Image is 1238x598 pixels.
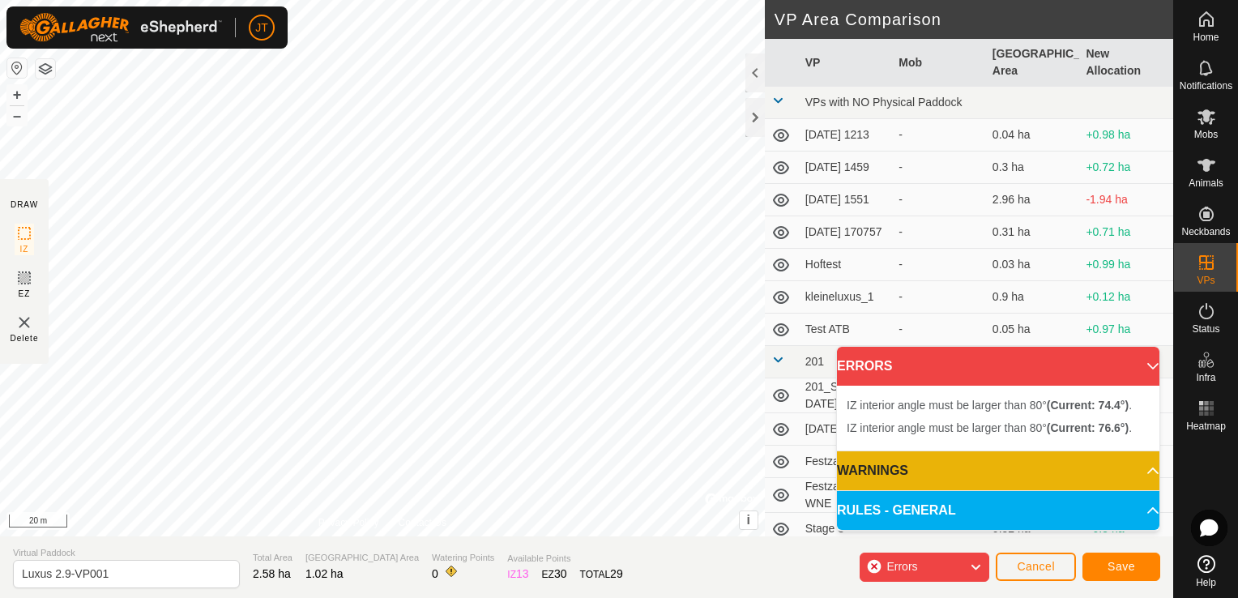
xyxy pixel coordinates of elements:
span: VPs with NO Physical Paddock [805,96,963,109]
td: 0.04 ha [986,119,1080,152]
h2: VP Area Comparison [775,10,1173,29]
td: +0.12 ha [1079,281,1173,314]
span: i [747,513,750,527]
div: - [899,321,980,338]
a: Help [1174,549,1238,594]
th: [GEOGRAPHIC_DATA] Area [986,39,1080,87]
span: 201 [805,355,824,368]
td: 0.03 ha [986,249,1080,281]
button: i [740,511,758,529]
span: VPs [1197,276,1215,285]
span: 2.58 ha [253,567,291,580]
span: Help [1196,578,1216,587]
span: RULES - GENERAL [837,501,956,520]
img: VP [15,313,34,332]
div: DRAW [11,199,38,211]
td: [DATE] 170757 [799,216,893,249]
td: +0.72 ha [1079,152,1173,184]
td: 2.96 ha [986,184,1080,216]
a: Privacy Policy [318,515,379,530]
button: Cancel [996,553,1076,581]
td: +0.71 ha [1079,216,1173,249]
td: kleineluxus_1 [799,281,893,314]
span: Neckbands [1181,227,1230,237]
td: [DATE] 1213 [799,119,893,152]
div: - [899,191,980,208]
span: Available Points [507,552,622,566]
td: +0.97 ha [1079,314,1173,346]
div: - [899,159,980,176]
div: - [899,126,980,143]
span: Animals [1189,178,1223,188]
th: New Allocation [1079,39,1173,87]
span: Errors [886,560,917,573]
span: Home [1193,32,1219,42]
span: Total Area [253,551,292,565]
span: Status [1192,324,1219,334]
span: Watering Points [432,551,494,565]
div: - [899,224,980,241]
th: Mob [892,39,986,87]
span: Mobs [1194,130,1218,139]
b: (Current: 76.6°) [1047,421,1129,434]
span: IZ interior angle must be larger than 80° . [847,399,1132,412]
div: EZ [542,566,567,583]
p-accordion-header: RULES - GENERAL [837,491,1159,530]
img: Gallagher Logo [19,13,222,42]
td: [DATE] 1459 [799,152,893,184]
span: Virtual Paddock [13,546,240,560]
span: Heatmap [1186,421,1226,431]
td: Hoftest [799,249,893,281]
div: IZ [507,566,528,583]
th: VP [799,39,893,87]
span: WARNINGS [837,461,908,481]
td: -1.94 ha [1079,184,1173,216]
div: - [899,288,980,305]
p-accordion-content: ERRORS [837,386,1159,451]
td: 0.3 ha [986,152,1080,184]
td: [DATE] 1344 [799,413,893,446]
td: Test ATB [799,314,893,346]
td: +0.99 ha [1079,249,1173,281]
span: Infra [1196,373,1215,382]
span: 30 [554,567,567,580]
span: JT [255,19,268,36]
td: Festzaun_201_WNE [799,478,893,513]
button: – [7,106,27,126]
td: 0.31 ha [986,216,1080,249]
span: Save [1108,560,1135,573]
span: 29 [610,567,623,580]
span: Cancel [1017,560,1055,573]
td: 0.05 ha [986,314,1080,346]
button: Map Layers [36,59,55,79]
p-accordion-header: ERRORS [837,347,1159,386]
span: Notifications [1180,81,1232,91]
td: +0.98 ha [1079,119,1173,152]
td: 0.9 ha [986,281,1080,314]
span: IZ interior angle must be larger than 80° . [847,421,1132,434]
span: 0 [432,567,438,580]
div: - [899,256,980,273]
td: [DATE] 1551 [799,184,893,216]
td: Stage 3 [799,513,893,545]
a: Contact Us [399,515,446,530]
td: Festzaun_201 [799,446,893,478]
button: Save [1082,553,1160,581]
span: 13 [516,567,529,580]
b: (Current: 74.4°) [1047,399,1129,412]
span: IZ [20,243,29,255]
td: 201_Severino_[DATE] [799,378,893,413]
span: Delete [11,332,39,344]
span: [GEOGRAPHIC_DATA] Area [305,551,419,565]
div: TOTAL [580,566,623,583]
button: Reset Map [7,58,27,78]
span: 1.02 ha [305,567,344,580]
button: + [7,85,27,105]
p-accordion-header: WARNINGS [837,451,1159,490]
span: ERRORS [837,357,892,376]
span: EZ [19,288,31,300]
